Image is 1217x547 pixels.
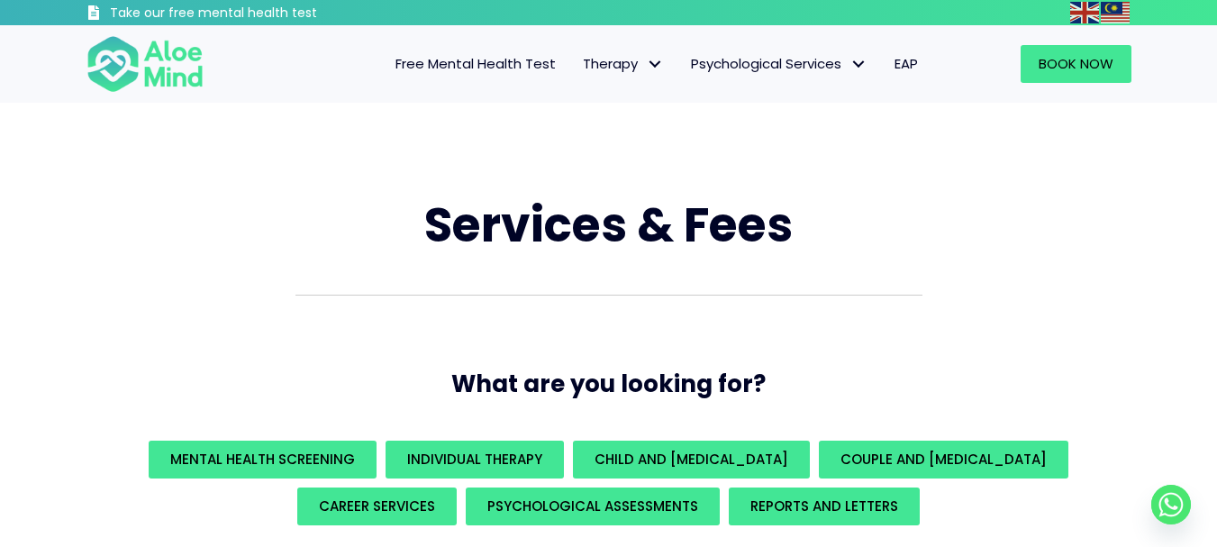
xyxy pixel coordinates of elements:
a: Malay [1101,2,1131,23]
a: Child and [MEDICAL_DATA] [573,441,810,479]
a: Psychological ServicesPsychological Services: submenu [677,45,881,83]
img: Aloe mind Logo [86,34,204,94]
span: Psychological Services: submenu [846,51,872,77]
a: Book Now [1021,45,1131,83]
span: Services & Fees [424,192,793,258]
a: Whatsapp [1151,485,1191,524]
span: Therapy [583,54,664,73]
a: Free Mental Health Test [382,45,569,83]
span: Mental Health Screening [170,450,355,469]
a: Individual Therapy [386,441,564,479]
a: Psychological assessments [466,488,720,525]
a: Career Services [297,488,457,525]
span: Free Mental Health Test [395,54,556,73]
a: REPORTS AND LETTERS [729,488,920,525]
span: Therapy: submenu [642,51,668,77]
span: Book Now [1039,54,1113,73]
img: en [1070,2,1099,23]
a: Couple and [MEDICAL_DATA] [819,441,1068,479]
a: Take our free mental health test [86,5,413,25]
span: Child and [MEDICAL_DATA] [595,450,788,469]
a: English [1070,2,1101,23]
span: Couple and [MEDICAL_DATA] [840,450,1047,469]
span: REPORTS AND LETTERS [750,497,898,515]
span: What are you looking for? [451,368,766,400]
h3: Take our free mental health test [110,5,413,23]
span: EAP [895,54,918,73]
nav: Menu [227,45,931,83]
div: What are you looking for? [86,436,1131,530]
span: Psychological Services [691,54,867,73]
a: Mental Health Screening [149,441,377,479]
a: TherapyTherapy: submenu [569,45,677,83]
span: Individual Therapy [407,450,542,469]
a: EAP [881,45,931,83]
span: Psychological assessments [487,497,698,515]
img: ms [1101,2,1130,23]
span: Career Services [319,497,435,515]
